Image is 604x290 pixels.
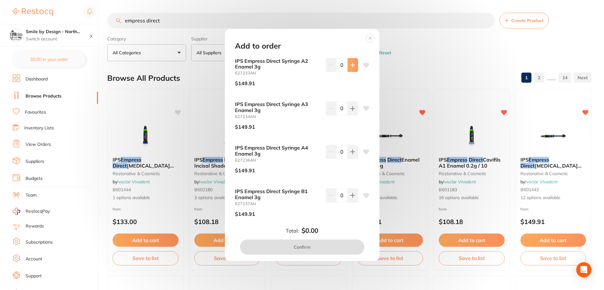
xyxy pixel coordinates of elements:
button: Confirm [240,240,364,255]
p: $149.91 [235,124,255,130]
b: IPS Empress Direct Syringe A4 Enamel 3g [235,145,321,157]
b: $0.00 [302,227,318,234]
p: $149.91 [235,211,255,217]
b: IPS Empress Direct Syringe A2 Enamel 3g [235,58,321,70]
small: 627234AN [235,114,321,119]
small: 627233AN [235,71,321,75]
p: $149.91 [235,80,255,86]
div: Open Intercom Messenger [576,262,591,277]
label: Total: [286,228,299,234]
p: $149.91 [235,168,255,173]
h2: Add to order [235,42,281,50]
b: IPS Empress Direct Syringe B1 Enamel 3g [235,188,321,200]
small: 627237AN [235,201,321,206]
b: IPS Empress Direct Syringe A3 Enamel 3g [235,101,321,113]
small: 627236AN [235,158,321,163]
